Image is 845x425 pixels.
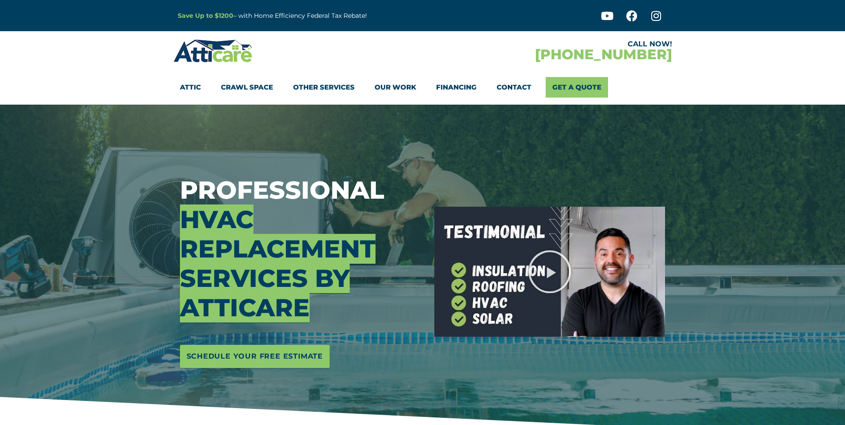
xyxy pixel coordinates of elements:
[178,12,233,20] a: Save Up to $1200
[180,77,665,98] nav: Menu
[180,204,376,323] span: HVAC Replacement Services by Atticare
[546,77,608,98] a: Get A Quote
[423,41,672,48] div: CALL NOW!
[221,77,273,98] a: Crawl Space
[178,11,466,21] p: – with Home Efficiency Federal Tax Rebate!
[293,77,355,98] a: Other Services
[527,249,572,294] div: Play Video
[180,77,201,98] a: Attic
[436,77,477,98] a: Financing
[180,345,330,368] a: Schedule Your Free Estimate
[187,349,323,364] span: Schedule Your Free Estimate
[180,176,421,323] h3: Professional
[375,77,416,98] a: Our Work
[497,77,531,98] a: Contact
